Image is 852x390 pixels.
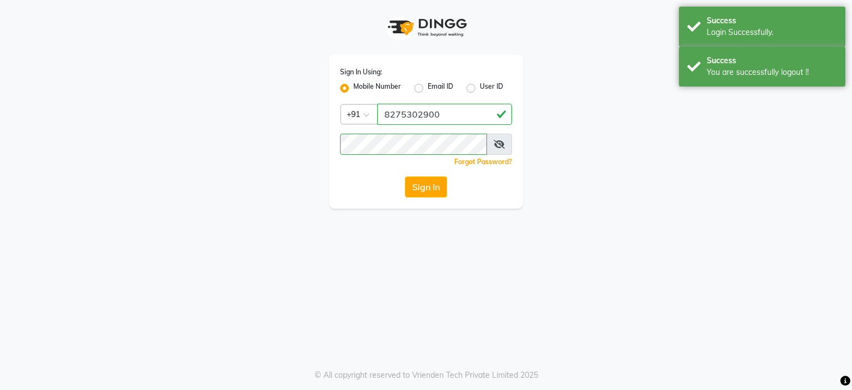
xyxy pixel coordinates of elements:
[707,27,837,38] div: Login Successfully.
[428,82,453,95] label: Email ID
[353,82,401,95] label: Mobile Number
[340,67,382,77] label: Sign In Using:
[405,176,447,197] button: Sign In
[707,55,837,67] div: Success
[480,82,503,95] label: User ID
[454,158,512,166] a: Forgot Password?
[707,67,837,78] div: You are successfully logout !!
[382,11,470,44] img: logo1.svg
[707,15,837,27] div: Success
[377,104,512,125] input: Username
[340,134,487,155] input: Username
